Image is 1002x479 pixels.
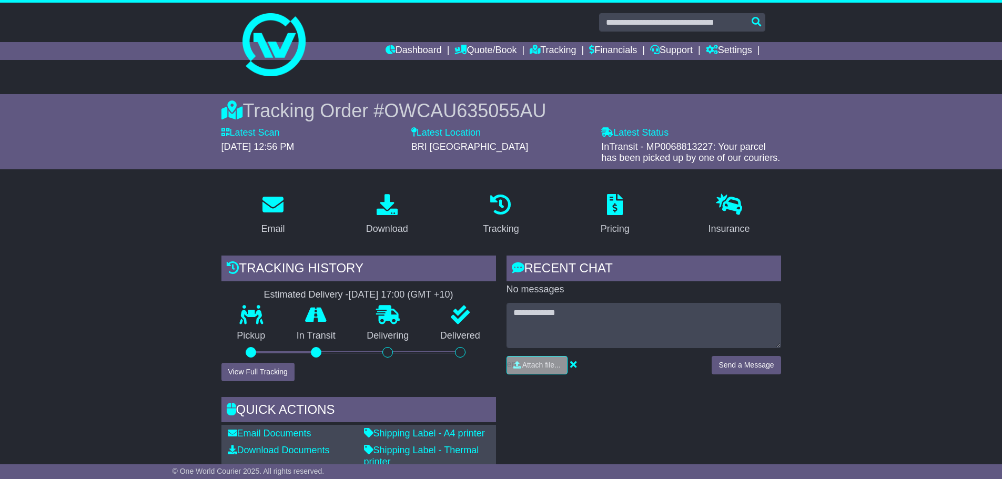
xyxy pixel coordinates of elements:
a: Email Documents [228,428,311,439]
div: Insurance [709,222,750,236]
p: No messages [507,284,781,295]
label: Latest Location [411,127,481,139]
a: Tracking [476,190,525,240]
span: © One World Courier 2025. All rights reserved. [173,467,325,475]
a: Download [359,190,415,240]
div: Download [366,222,408,236]
a: Download Documents [228,445,330,455]
span: BRI [GEOGRAPHIC_DATA] [411,141,528,152]
a: Financials [589,42,637,60]
div: Estimated Delivery - [221,289,496,301]
p: Delivered [424,330,496,342]
div: Quick Actions [221,397,496,425]
a: Shipping Label - A4 printer [364,428,485,439]
div: Tracking history [221,256,496,284]
label: Latest Status [601,127,669,139]
span: OWCAU635055AU [384,100,546,121]
a: Support [650,42,693,60]
label: Latest Scan [221,127,280,139]
button: Send a Message [712,356,781,374]
p: In Transit [281,330,351,342]
a: Email [254,190,291,240]
div: Tracking Order # [221,99,781,122]
p: Delivering [351,330,425,342]
div: Pricing [601,222,630,236]
a: Shipping Label - Thermal printer [364,445,479,467]
a: Pricing [594,190,636,240]
div: RECENT CHAT [507,256,781,284]
a: Dashboard [386,42,442,60]
a: Insurance [702,190,757,240]
div: Email [261,222,285,236]
p: Pickup [221,330,281,342]
div: Tracking [483,222,519,236]
button: View Full Tracking [221,363,295,381]
a: Settings [706,42,752,60]
span: InTransit - MP0068813227: Your parcel has been picked up by one of our couriers. [601,141,780,164]
div: [DATE] 17:00 (GMT +10) [349,289,453,301]
a: Quote/Book [454,42,517,60]
a: Tracking [530,42,576,60]
span: [DATE] 12:56 PM [221,141,295,152]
